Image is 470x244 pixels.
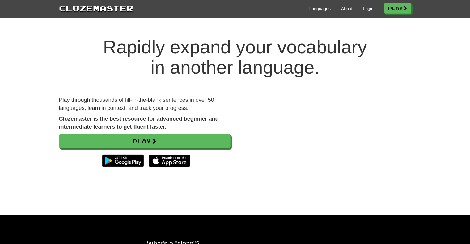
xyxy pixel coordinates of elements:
[99,151,147,170] img: Get it on Google Play
[59,116,219,130] strong: Clozemaster is the best resource for advanced beginner and intermediate learners to get fluent fa...
[59,134,231,148] a: Play
[59,2,133,14] a: Clozemaster
[341,6,353,12] a: About
[363,6,373,12] a: Login
[59,96,231,112] p: Play through thousands of fill-in-the-blank sentences in over 50 languages, learn in context, and...
[384,3,411,14] a: Play
[309,6,331,12] a: Languages
[149,155,190,167] img: Download_on_the_App_Store_Badge_US-UK_135x40-25178aeef6eb6b83b96f5f2d004eda3bffbb37122de64afbaef7...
